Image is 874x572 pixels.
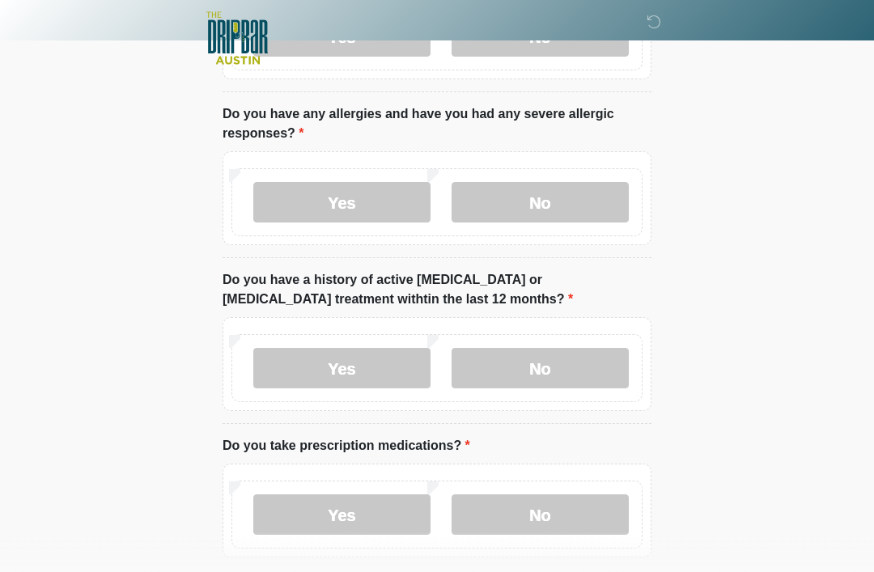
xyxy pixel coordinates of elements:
[223,271,651,310] label: Do you have a history of active [MEDICAL_DATA] or [MEDICAL_DATA] treatment withtin the last 12 mo...
[452,183,629,223] label: No
[253,183,431,223] label: Yes
[206,12,268,65] img: The DRIPBaR - Austin The Domain Logo
[223,105,651,144] label: Do you have any allergies and have you had any severe allergic responses?
[253,349,431,389] label: Yes
[223,437,470,456] label: Do you take prescription medications?
[452,349,629,389] label: No
[253,495,431,536] label: Yes
[452,495,629,536] label: No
